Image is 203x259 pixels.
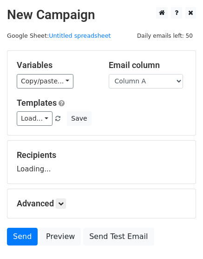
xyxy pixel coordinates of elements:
a: Templates [17,98,57,108]
h2: New Campaign [7,7,196,23]
h5: Recipients [17,150,186,160]
a: Load... [17,111,52,126]
h5: Email column [109,60,187,70]
a: Copy/paste... [17,74,73,89]
button: Save [67,111,91,126]
a: Daily emails left: 50 [134,32,196,39]
a: Untitled spreadsheet [49,32,111,39]
h5: Advanced [17,198,186,209]
h5: Variables [17,60,95,70]
a: Send Test Email [83,228,154,245]
a: Send [7,228,38,245]
div: Loading... [17,150,186,174]
a: Preview [40,228,81,245]
span: Daily emails left: 50 [134,31,196,41]
small: Google Sheet: [7,32,111,39]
